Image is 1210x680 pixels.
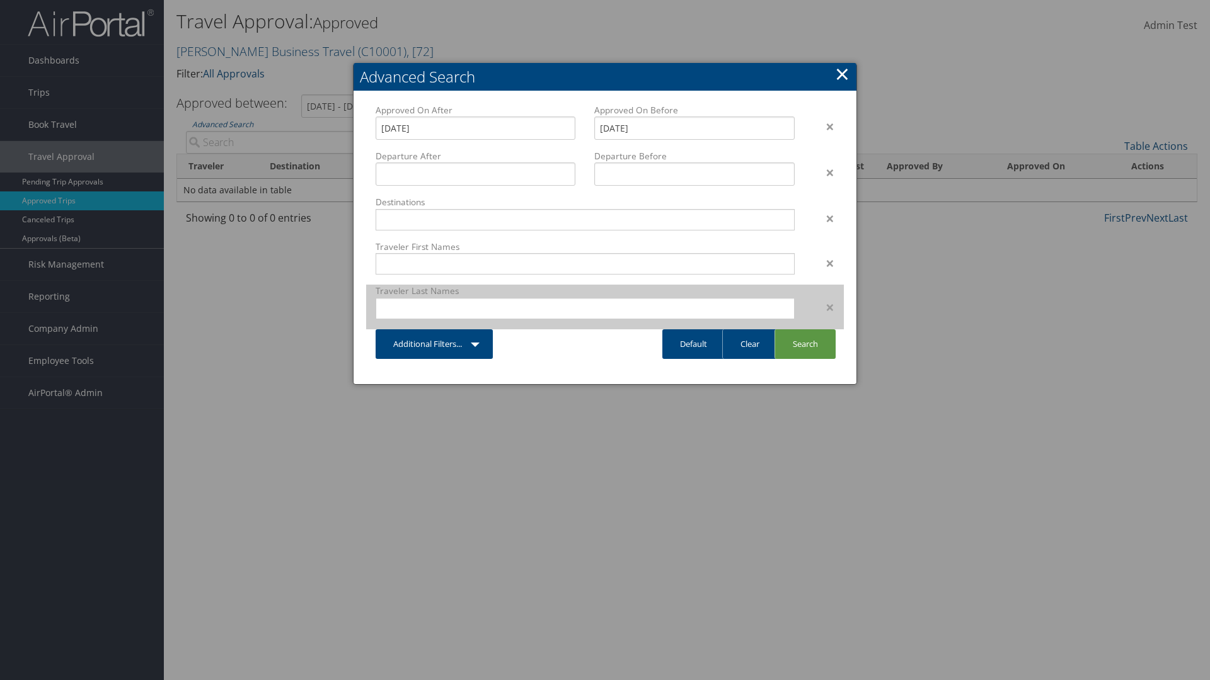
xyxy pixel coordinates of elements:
label: Traveler Last Names [376,285,795,297]
div: × [804,119,844,134]
a: Clear [722,329,777,359]
label: Traveler First Names [376,241,795,253]
div: × [804,165,844,180]
a: Default [662,329,725,359]
a: Search [775,329,836,359]
label: Approved On After [376,104,575,116]
label: Approved On Before [594,104,794,116]
a: Close [835,61,850,86]
div: × [804,256,844,271]
a: Additional Filters... [376,329,493,359]
h2: Advanced Search [354,63,856,91]
label: Destinations [376,196,795,208]
label: Departure After [376,150,575,162]
label: Departure Before [594,150,794,162]
div: × [804,211,844,226]
div: × [804,300,844,315]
